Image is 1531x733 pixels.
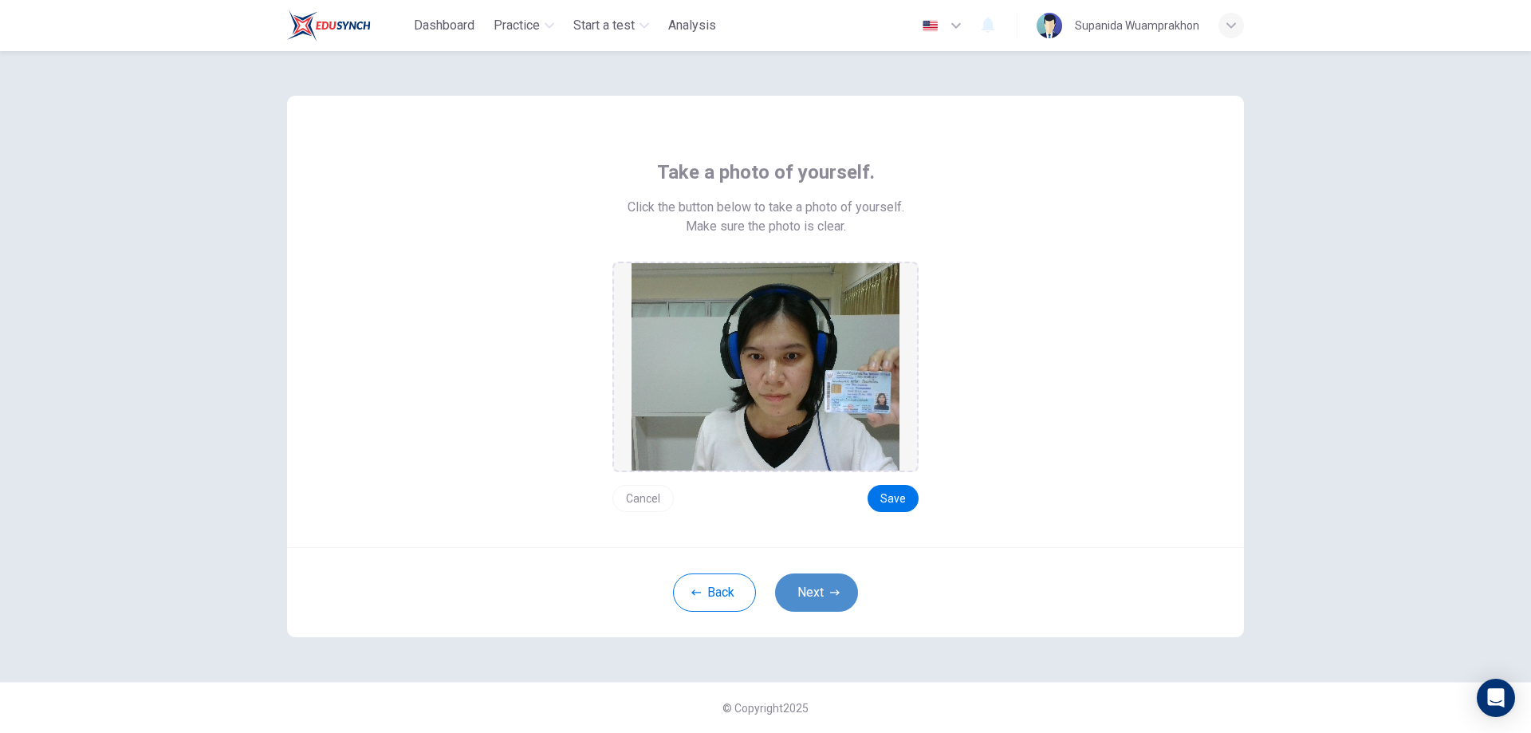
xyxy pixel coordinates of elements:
[1075,16,1199,35] div: Supanida Wuamprakhon
[632,263,899,471] img: preview screemshot
[287,10,371,41] img: Train Test logo
[628,198,904,217] span: Click the button below to take a photo of yourself.
[668,16,716,35] span: Analysis
[657,160,875,185] span: Take a photo of yourself.
[567,11,655,40] button: Start a test
[287,10,407,41] a: Train Test logo
[487,11,561,40] button: Practice
[612,485,674,512] button: Cancel
[1477,679,1515,717] div: Open Intercom Messenger
[407,11,481,40] button: Dashboard
[722,702,809,715] span: © Copyright 2025
[920,20,940,32] img: en
[573,16,635,35] span: Start a test
[662,11,722,40] button: Analysis
[686,217,846,236] span: Make sure the photo is clear.
[414,16,474,35] span: Dashboard
[673,573,756,612] button: Back
[868,485,919,512] button: Save
[1037,13,1062,38] img: Profile picture
[494,16,540,35] span: Practice
[775,573,858,612] button: Next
